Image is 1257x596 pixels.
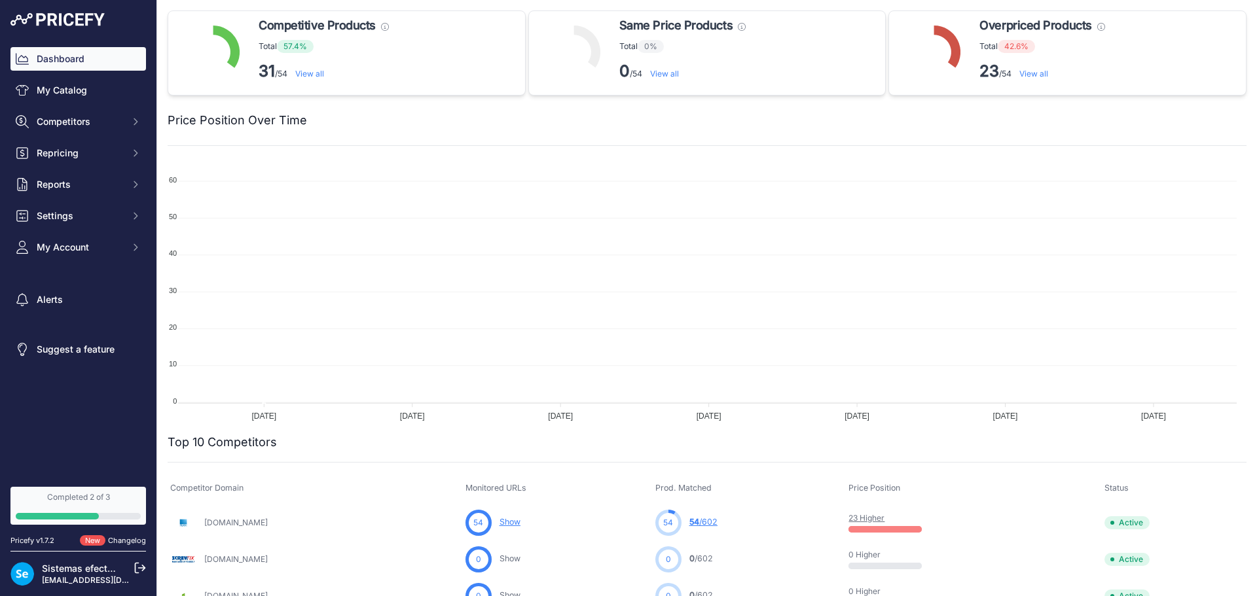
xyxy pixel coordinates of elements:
tspan: 20 [169,323,177,331]
span: 0 [476,553,481,565]
a: Dashboard [10,47,146,71]
h2: Price Position Over Time [168,111,307,130]
span: Price Position [848,483,900,493]
a: Show [500,517,520,527]
p: /54 [259,61,389,82]
span: 54 [473,517,483,529]
nav: Sidebar [10,47,146,471]
div: Pricefy v1.7.2 [10,535,54,546]
a: View all [295,69,324,79]
a: 54/602 [689,517,718,527]
span: Active [1104,553,1150,566]
span: Overpriced Products [979,16,1091,35]
tspan: [DATE] [251,412,276,421]
strong: 0 [619,61,630,80]
span: 0% [638,40,664,53]
a: View all [1019,69,1048,79]
span: Same Price Products [619,16,733,35]
tspan: 60 [169,176,177,184]
p: Total [979,40,1104,53]
a: View all [650,69,679,79]
span: Monitored URLs [465,483,526,493]
a: [EMAIL_ADDRESS][DOMAIN_NAME] [42,575,179,585]
tspan: [DATE] [845,412,869,421]
a: 23 Higher [848,513,884,523]
a: My Catalog [10,79,146,102]
h2: Top 10 Competitors [168,433,277,451]
span: Prod. Matched [655,483,712,493]
button: Reports [10,173,146,196]
button: Repricing [10,141,146,165]
a: Changelog [108,536,146,545]
tspan: 50 [169,213,177,220]
a: Alerts [10,288,146,311]
tspan: 10 [169,360,177,368]
a: Show [500,553,520,563]
span: Status [1104,483,1129,493]
span: My Account [37,241,122,254]
p: Total [619,40,746,53]
button: Competitors [10,110,146,133]
span: 42.6% [998,40,1035,53]
a: Sistemas efectoLED [42,563,130,574]
span: Competitor Domain [170,483,244,493]
span: 54 [689,517,699,527]
tspan: [DATE] [993,412,1018,421]
tspan: [DATE] [548,412,573,421]
tspan: 40 [169,249,177,257]
p: /54 [979,61,1104,82]
p: Total [259,40,389,53]
span: Repricing [37,147,122,160]
span: Active [1104,516,1150,529]
button: Settings [10,204,146,228]
span: Settings [37,209,122,222]
a: [DOMAIN_NAME] [204,554,268,564]
span: Competitive Products [259,16,376,35]
span: 0 [689,553,695,563]
span: 54 [663,517,673,529]
p: 0 Higher [848,550,932,560]
div: Completed 2 of 3 [16,492,141,502]
a: Completed 2 of 3 [10,487,146,525]
span: 57.4% [277,40,314,53]
a: [DOMAIN_NAME] [204,517,268,527]
a: Suggest a feature [10,338,146,361]
p: /54 [619,61,746,82]
span: Reports [37,178,122,191]
strong: 31 [259,61,275,80]
tspan: [DATE] [400,412,425,421]
strong: 23 [979,61,999,80]
span: New [80,535,105,546]
span: Competitors [37,115,122,128]
a: 0/602 [689,553,713,563]
tspan: 30 [169,287,177,294]
tspan: [DATE] [1141,412,1166,421]
tspan: [DATE] [697,412,721,421]
tspan: 0 [173,397,177,405]
button: My Account [10,236,146,259]
img: Pricefy Logo [10,13,105,26]
span: 0 [666,553,671,565]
